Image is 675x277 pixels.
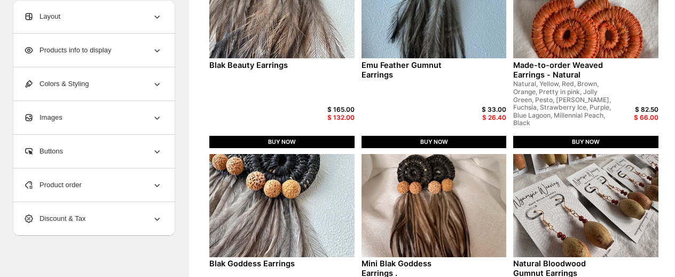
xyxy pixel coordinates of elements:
div: $ 82.50 [607,106,658,113]
span: Buttons [23,146,63,157]
span: Discount & Tax [23,213,85,224]
span: Layout [23,11,60,22]
div: $ 33.00 [454,106,506,113]
div: BUY NOW [209,136,355,149]
img: primaryImage [362,154,507,257]
img: primaryImage [513,154,658,257]
span: Products info to display [23,45,111,56]
div: BUY NOW [513,136,658,149]
div: Made-to-order Weaved Earrings - Natural [513,61,613,80]
div: Blak Goddess Earrings [209,259,309,269]
img: primaryImage [209,154,355,257]
div: Blak Beauty Earrings [209,61,309,71]
div: Emu Feather Gumnut Earrings [362,61,461,80]
span: Colors & Styling [23,79,89,89]
div: $ 165.00 [303,106,355,113]
div: BUY NOW [362,136,507,149]
span: Product order [23,180,82,190]
div: $ 26.40 [454,114,506,121]
div: $ 66.00 [607,114,658,121]
span: Images [23,112,62,123]
div: Natural, Yellow, Red, Brown, Orange, Pretty in pink, Jolly Green, Pesto, [PERSON_NAME], Fuchsia, ... [513,80,613,127]
div: $ 132.00 [303,114,355,121]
